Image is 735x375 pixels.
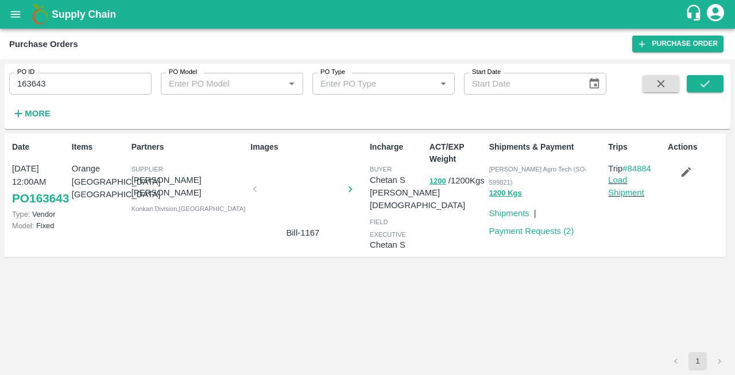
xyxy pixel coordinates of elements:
[29,3,52,26] img: logo
[12,209,67,220] p: Vendor
[284,76,299,91] button: Open
[260,226,346,239] p: Bill-1167
[688,352,707,370] button: page 1
[9,37,78,52] div: Purchase Orders
[52,6,685,22] a: Supply Chain
[72,141,127,153] p: Items
[705,2,726,26] div: account of current user
[12,221,34,230] span: Model:
[131,174,246,200] p: [PERSON_NAME] [PERSON_NAME]
[665,352,730,370] nav: pagination navigation
[131,166,163,173] span: Supplier
[685,4,705,25] div: customer-support
[164,76,266,91] input: Enter PO Model
[169,68,198,77] label: PO Model
[583,73,605,95] button: Choose date
[12,220,67,231] p: Fixed
[370,166,392,173] span: buyer
[25,109,51,118] strong: More
[608,175,644,197] a: Load Shipment
[430,174,485,187] p: / 1200 Kgs
[489,226,574,236] a: Payment Requests (2)
[489,187,522,200] button: 1200 Kgs
[436,76,451,91] button: Open
[489,209,529,218] a: Shipments
[608,162,663,175] p: Trip
[131,205,246,212] span: Konkan Division , [GEOGRAPHIC_DATA]
[316,76,417,91] input: Enter PO Type
[464,73,579,95] input: Start Date
[12,162,67,188] p: [DATE] 12:00AM
[370,186,465,212] p: [PERSON_NAME][DEMOGRAPHIC_DATA]
[608,141,663,153] p: Trips
[472,68,501,77] label: Start Date
[622,164,651,173] a: #84884
[131,141,246,153] p: Partners
[2,1,29,28] button: open drawer
[370,141,425,153] p: Incharge
[529,202,536,220] div: |
[370,174,465,186] p: Chetan S
[12,210,30,218] span: Type:
[12,141,67,153] p: Date
[489,141,604,153] p: Shipments & Payment
[250,141,365,153] p: Images
[370,239,425,251] p: Chetan S
[430,175,446,188] button: 1200
[9,73,152,95] input: Enter PO ID
[52,9,116,20] b: Supply Chain
[320,68,345,77] label: PO Type
[632,36,724,52] a: Purchase Order
[72,162,127,201] p: Orange [GEOGRAPHIC_DATA] [GEOGRAPHIC_DATA]
[17,68,34,77] label: PO ID
[430,141,485,165] p: ACT/EXP Weight
[489,166,587,185] span: [PERSON_NAME] Agro Tech (SO-599821)
[9,104,53,123] button: More
[12,188,69,209] a: PO163643
[370,218,406,238] span: field executive
[668,141,723,153] p: Actions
